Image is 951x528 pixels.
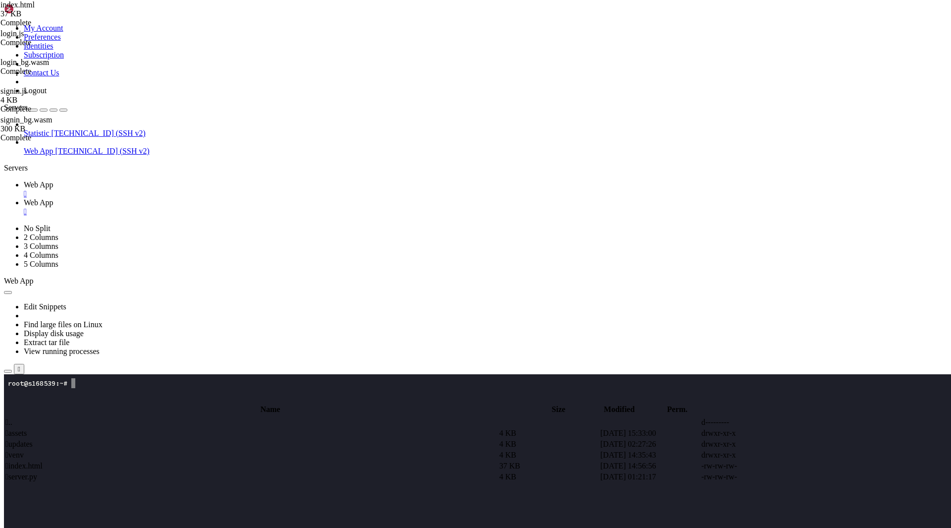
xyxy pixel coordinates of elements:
[0,133,100,142] div: Complete
[0,29,24,38] span: login.js
[0,0,35,9] span: index.html
[0,38,100,47] div: Complete
[0,67,100,76] div: Complete
[0,18,100,27] div: Complete
[0,87,100,105] span: signin.js
[0,9,100,18] div: 37 KB
[0,116,52,124] span: signin_bg.wasm
[0,96,100,105] div: 4 KB
[0,87,27,95] span: signin.js
[4,4,822,14] x-row: root@s168539:~#
[0,58,49,66] span: login_bg.wasm
[0,105,100,114] div: Complete
[67,4,71,14] div: (16, 0)
[0,124,100,133] div: 300 KB
[0,0,100,18] span: index.html
[0,116,100,133] span: signin_bg.wasm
